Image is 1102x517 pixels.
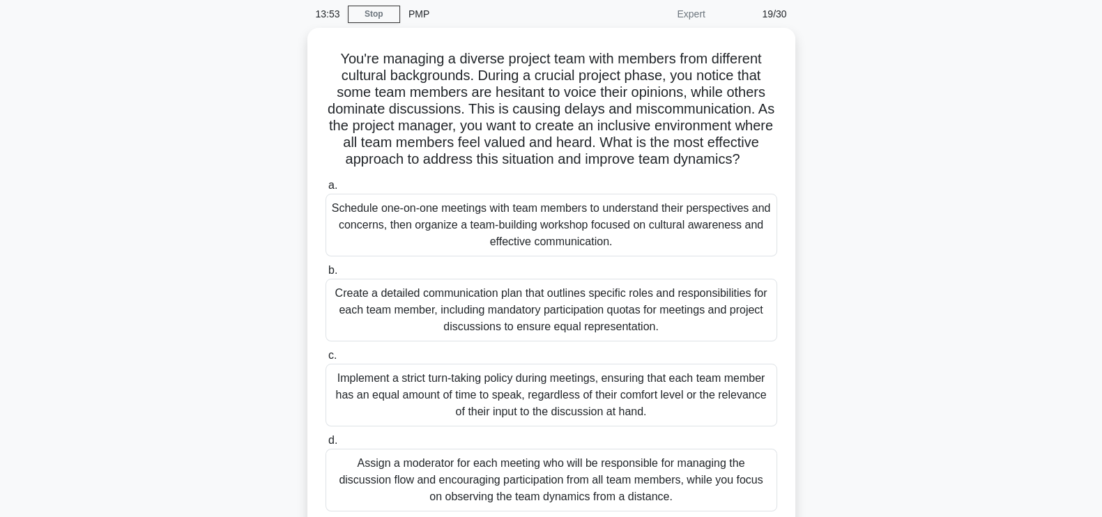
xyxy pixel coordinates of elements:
[328,179,337,191] span: a.
[328,434,337,446] span: d.
[348,6,400,23] a: Stop
[326,194,777,256] div: Schedule one-on-one meetings with team members to understand their perspectives and concerns, the...
[324,50,779,169] h5: You're managing a diverse project team with members from different cultural backgrounds. During a...
[326,364,777,426] div: Implement a strict turn-taking policy during meetings, ensuring that each team member has an equa...
[326,449,777,511] div: Assign a moderator for each meeting who will be responsible for managing the discussion flow and ...
[328,349,337,361] span: c.
[326,279,777,341] div: Create a detailed communication plan that outlines specific roles and responsibilities for each t...
[328,264,337,276] span: b.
